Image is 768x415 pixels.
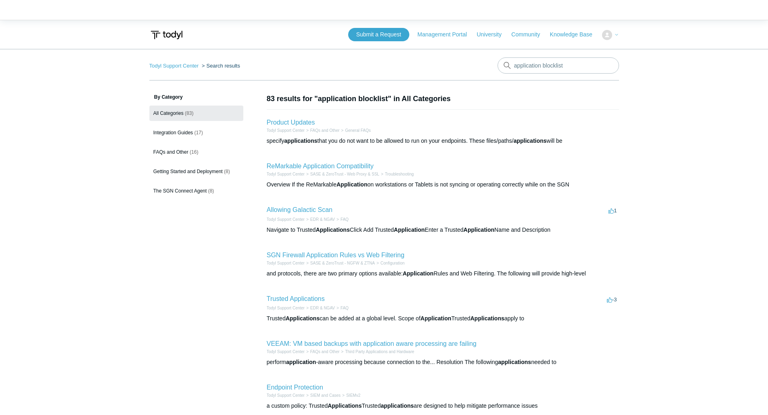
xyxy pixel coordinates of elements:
[328,402,362,409] em: Applications
[149,164,243,179] a: Getting Started and Deployment (8)
[336,181,367,188] em: Application
[310,172,379,176] a: SASE & ZeroTrust - Web Proxy & SSL
[267,402,619,410] div: a custom policy: Trusted Trusted are designed to help mitigate performance issues
[284,138,317,144] em: applications
[185,110,194,116] span: (83)
[345,349,414,354] a: Third Party Applications and Hardware
[340,349,414,355] li: Third Party Applications and Hardware
[286,359,316,365] em: application
[267,306,305,310] a: Todyl Support Center
[267,137,619,145] div: specify that you do not want to be allowed to run on your endpoints. These files/paths/ will be
[149,28,184,42] img: Todyl Support Center Help Center home page
[304,305,335,311] li: EDR & NGAV
[310,393,340,398] a: SIEM and Cases
[267,216,305,222] li: Todyl Support Center
[513,138,547,144] em: applications
[208,188,214,194] span: (8)
[267,349,305,354] a: Todyl Support Center
[153,130,193,136] span: Integration Guides
[224,169,230,174] span: (8)
[267,172,305,176] a: Todyl Support Center
[200,63,240,69] li: Search results
[304,349,339,355] li: FAQs and Other
[267,93,619,104] h1: 83 results for "application blocklist" in All Categories
[385,172,414,176] a: Troubleshooting
[267,392,305,398] li: Todyl Support Center
[310,261,375,265] a: SASE & ZeroTrust - NGFW & ZTNA
[153,110,184,116] span: All Categories
[149,93,243,101] h3: By Category
[394,227,425,233] em: Application
[267,180,619,189] div: Overview If the ReMarkable on workstations or Tablets is not syncing or operating correctly while...
[335,216,349,222] li: FAQ
[304,127,339,133] li: FAQs and Other
[267,349,305,355] li: Todyl Support Center
[149,125,243,140] a: Integration Guides (17)
[607,296,617,303] span: -3
[267,393,305,398] a: Todyl Support Center
[310,217,335,222] a: EDR & NGAV
[608,207,617,214] span: 1
[304,171,379,177] li: SASE & ZeroTrust - Web Proxy & SSL
[340,306,349,310] a: FAQ
[267,305,305,311] li: Todyl Support Center
[194,130,203,136] span: (17)
[267,217,305,222] a: Todyl Support Center
[267,269,619,278] div: and protocols, there are two primary options available: Rules and Web Filtering. The following wi...
[340,392,360,398] li: SIEMv2
[346,393,360,398] a: SIEMv2
[267,119,315,126] a: Product Updates
[267,314,619,323] div: Trusted can be added at a global level. Scope of Trusted apply to
[149,144,243,160] a: FAQs and Other (16)
[267,171,305,177] li: Todyl Support Center
[267,295,325,302] a: Trusted Applications
[511,30,548,39] a: Community
[267,384,323,391] a: Endpoint Protection
[421,315,451,322] em: Application
[153,188,207,194] span: The SGN Connect Agent
[379,171,414,177] li: Troubleshooting
[498,359,531,365] em: applications
[470,315,504,322] em: Applications
[267,261,305,265] a: Todyl Support Center
[403,270,434,277] em: Application
[267,358,619,366] div: perform -aware processing because connection to the... Resolution The following needed to
[267,226,619,234] div: Navigate to Trusted Click Add Trusted Enter a Trusted Name and Description
[550,30,600,39] a: Knowledge Base
[267,163,374,169] a: ReMarkable Application Compatibility
[267,127,305,133] li: Todyl Support Center
[153,169,223,174] span: Getting Started and Deployment
[348,28,409,41] a: Submit a Request
[267,340,477,347] a: VEEAM: VM based backups with application aware processing are failing
[498,57,619,74] input: Search
[267,128,305,133] a: Todyl Support Center
[464,227,494,233] em: Application
[149,63,200,69] li: Todyl Support Center
[310,306,335,310] a: EDR & NGAV
[285,315,319,322] em: Applications
[417,30,475,39] a: Management Portal
[381,261,404,265] a: Configuration
[267,260,305,266] li: Todyl Support Center
[335,305,349,311] li: FAQ
[310,128,339,133] a: FAQs and Other
[304,392,340,398] li: SIEM and Cases
[149,106,243,121] a: All Categories (83)
[304,260,375,266] li: SASE & ZeroTrust - NGFW & ZTNA
[149,183,243,199] a: The SGN Connect Agent (8)
[477,30,509,39] a: University
[381,402,414,409] em: applications
[149,63,199,69] a: Todyl Support Center
[375,260,404,266] li: Configuration
[267,252,404,258] a: SGN Firewall Application Rules vs Web Filtering
[267,206,333,213] a: Allowing Galactic Scan
[190,149,198,155] span: (16)
[340,217,349,222] a: FAQ
[345,128,370,133] a: General FAQs
[340,127,371,133] li: General FAQs
[310,349,339,354] a: FAQs and Other
[153,149,189,155] span: FAQs and Other
[316,227,350,233] em: Applications
[304,216,335,222] li: EDR & NGAV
